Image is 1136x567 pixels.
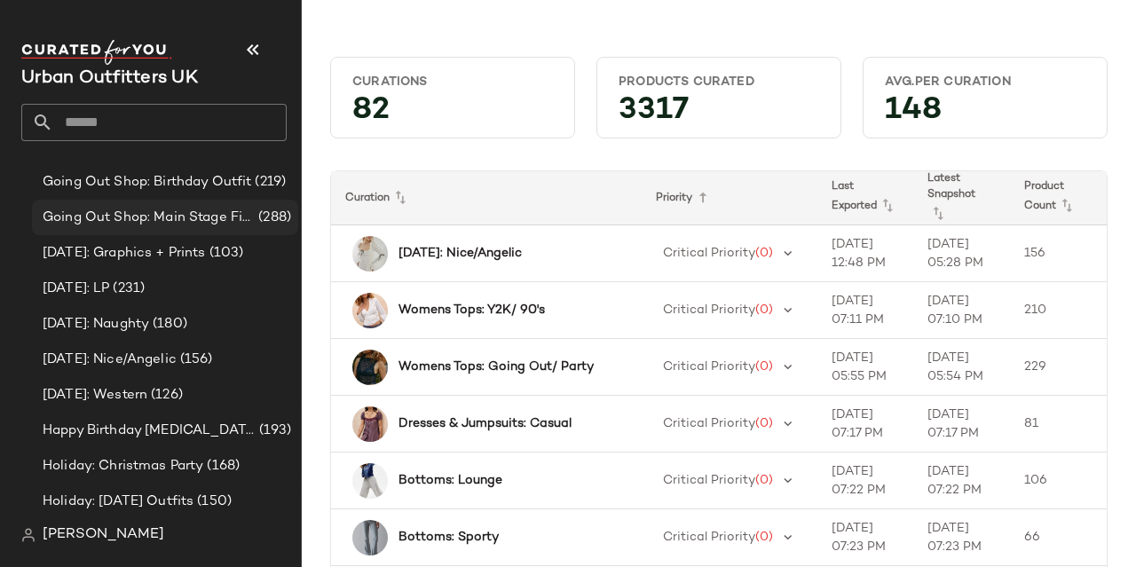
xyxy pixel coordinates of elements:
img: 0130265640177_011_a2 [352,236,388,272]
td: [DATE] 07:22 PM [913,453,1010,509]
td: [DATE] 07:11 PM [817,282,914,339]
div: Products Curated [619,74,819,91]
span: Current Company Name [21,69,198,88]
td: [DATE] 07:23 PM [817,509,914,566]
img: 0142265640187_004_a2 [352,520,388,555]
span: (0) [755,303,773,317]
span: Critical Priority [663,360,755,374]
img: 0130613670024_020_a2 [352,406,388,442]
span: Critical Priority [663,417,755,430]
td: 106 [1010,453,1107,509]
td: 81 [1010,396,1107,453]
span: Going Out Shop: Main Stage Fits [43,208,255,228]
span: [DATE]: Western [43,385,147,406]
td: [DATE] 07:22 PM [817,453,914,509]
th: Priority [642,171,817,225]
th: Last Exported [817,171,914,225]
span: (288) [255,208,291,228]
span: Holiday: [DATE] Outfits [43,492,193,512]
img: 0123347820176_004_a2 [352,463,388,499]
td: 210 [1010,282,1107,339]
div: Curations [352,74,553,91]
td: 156 [1010,225,1107,282]
img: 0180957580349_001_a2 [352,350,388,385]
img: svg%3e [21,528,35,542]
span: (103) [206,243,244,264]
img: cfy_white_logo.C9jOOHJF.svg [21,40,172,65]
span: (0) [755,531,773,544]
span: [PERSON_NAME] [43,524,164,546]
div: 82 [338,98,567,130]
span: (0) [755,247,773,260]
td: [DATE] 05:55 PM [817,339,914,396]
th: Product Count [1010,171,1107,225]
span: (150) [193,492,232,512]
b: Dresses & Jumpsuits: Casual [398,414,572,433]
span: [DATE]: LP [43,279,109,299]
td: [DATE] 05:28 PM [913,225,1010,282]
b: Womens Tops: Going Out/ Party [398,358,594,376]
span: Holiday: Christmas Party [43,456,203,476]
span: (126) [147,385,183,406]
span: (0) [755,360,773,374]
span: Critical Priority [663,303,755,317]
th: Latest Snapshot [913,171,1010,225]
span: (0) [755,474,773,487]
span: (180) [149,314,187,335]
span: [DATE]: Nice/Angelic [43,350,177,370]
td: [DATE] 12:48 PM [817,225,914,282]
span: [DATE]: Naughty [43,314,149,335]
span: (156) [177,350,213,370]
td: [DATE] 07:17 PM [913,396,1010,453]
img: 0111657780048_010_a2 [352,293,388,328]
span: (193) [256,421,291,441]
span: Going Out Shop: Birthday Outfit [43,172,251,193]
span: (168) [203,456,240,476]
td: 66 [1010,509,1107,566]
span: Happy Birthday [MEDICAL_DATA] [43,421,256,441]
span: Critical Priority [663,474,755,487]
div: 148 [871,98,1100,130]
span: (219) [251,172,286,193]
td: [DATE] 07:23 PM [913,509,1010,566]
div: Avg.per Curation [885,74,1085,91]
td: [DATE] 05:54 PM [913,339,1010,396]
b: [DATE]: Nice/Angelic [398,244,522,263]
td: [DATE] 07:17 PM [817,396,914,453]
b: Bottoms: Sporty [398,528,499,547]
td: 229 [1010,339,1107,396]
span: Critical Priority [663,531,755,544]
b: Womens Tops: Y2K/ 90's [398,301,545,319]
span: (231) [109,279,145,299]
div: 3317 [604,98,833,130]
span: (0) [755,417,773,430]
span: [DATE]: Graphics + Prints [43,243,206,264]
th: Curation [331,171,642,225]
td: [DATE] 07:10 PM [913,282,1010,339]
span: Critical Priority [663,247,755,260]
b: Bottoms: Lounge [398,471,502,490]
